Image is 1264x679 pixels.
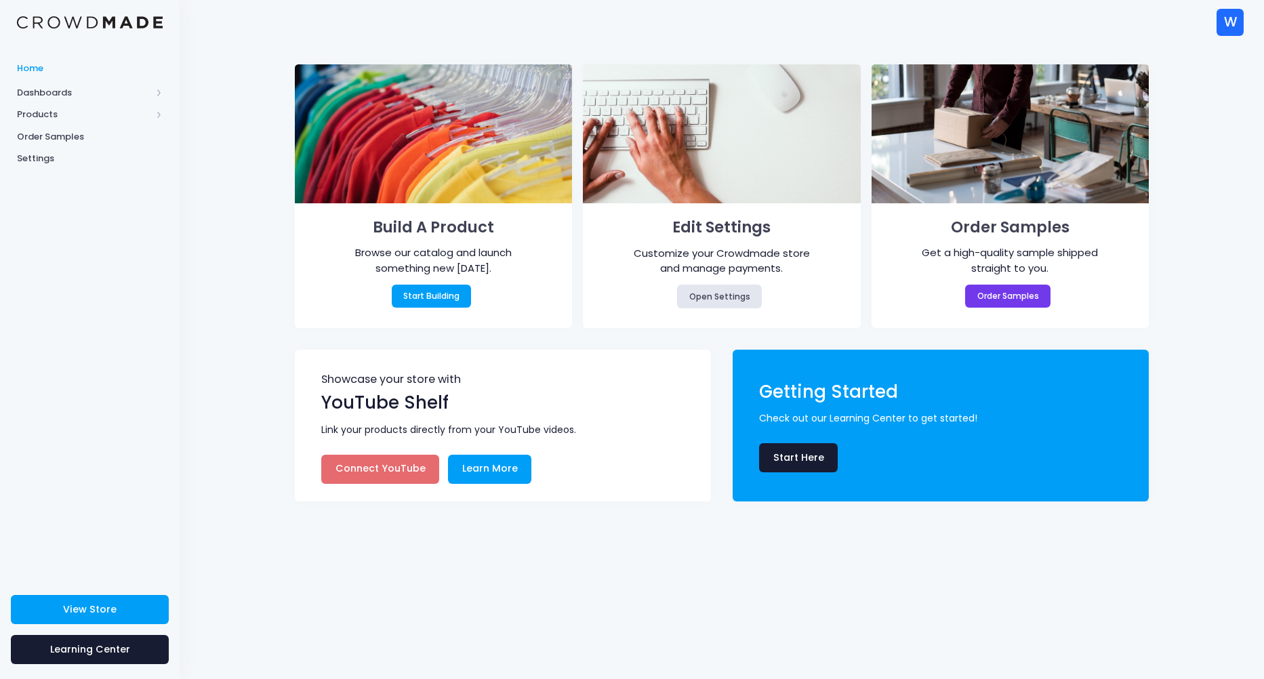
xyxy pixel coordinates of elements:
[965,285,1051,308] a: Order Samples
[321,455,439,484] a: Connect YouTube
[17,130,163,144] span: Order Samples
[17,108,151,121] span: Products
[759,379,898,404] span: Getting Started
[1217,9,1244,36] div: W
[891,214,1129,241] h1: Order Samples
[677,285,762,308] a: Open Settings
[392,285,472,308] a: Start Building
[50,642,130,656] span: Learning Center
[759,411,1129,426] span: Check out our Learning Center to get started!
[337,245,531,276] div: Browse our catalog and launch something new [DATE].
[321,390,449,415] span: YouTube Shelf
[603,214,841,241] h1: Edit Settings
[11,595,169,624] a: View Store
[321,423,691,437] span: Link your products directly from your YouTube videos.
[314,214,552,241] h1: Build A Product
[759,443,838,472] a: Start Here
[11,635,169,664] a: Learning Center
[17,62,163,75] span: Home
[17,152,163,165] span: Settings
[448,455,531,484] a: Learn More
[914,245,1107,276] div: Get a high-quality sample shipped straight to you.
[17,86,151,100] span: Dashboards
[321,374,687,390] span: Showcase your store with
[63,602,117,616] span: View Store
[625,246,819,276] div: Customize your Crowdmade store and manage payments.
[17,16,163,29] img: Logo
